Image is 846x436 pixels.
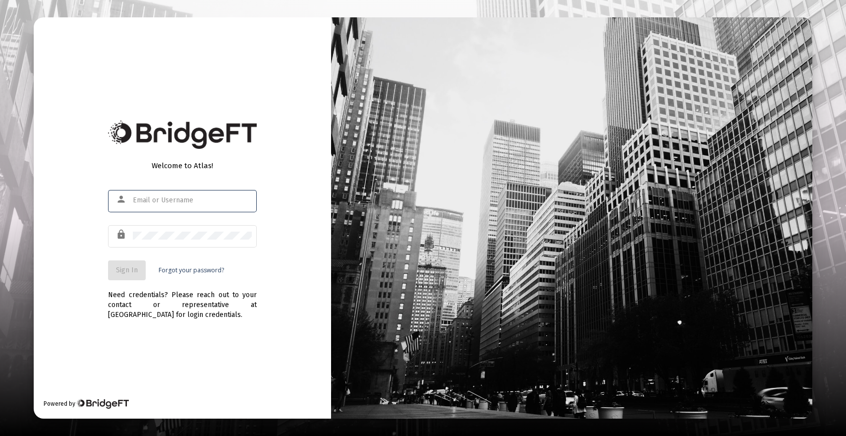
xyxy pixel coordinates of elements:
img: Bridge Financial Technology Logo [76,399,128,409]
button: Sign In [108,260,146,280]
mat-icon: lock [116,229,128,241]
span: Sign In [116,266,138,274]
div: Need credentials? Please reach out to your contact or representative at [GEOGRAPHIC_DATA] for log... [108,280,257,320]
div: Welcome to Atlas! [108,161,257,171]
div: Powered by [44,399,128,409]
input: Email or Username [133,196,252,204]
mat-icon: person [116,193,128,205]
img: Bridge Financial Technology Logo [108,121,257,149]
a: Forgot your password? [159,265,224,275]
